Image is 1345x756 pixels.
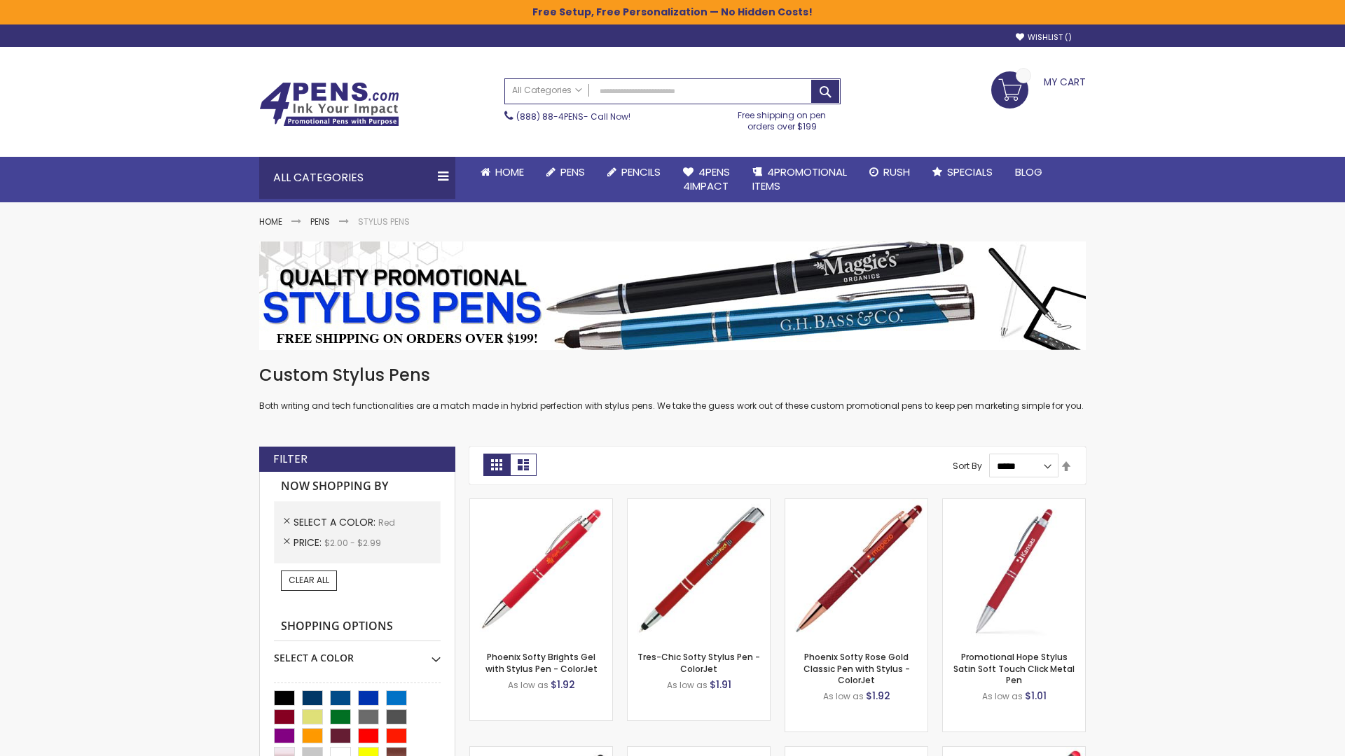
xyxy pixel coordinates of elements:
[516,111,630,122] span: - Call Now!
[512,85,582,96] span: All Categories
[785,499,927,641] img: Phoenix Softy Rose Gold Classic Pen with Stylus - ColorJet-Red
[274,641,441,665] div: Select A Color
[672,157,741,202] a: 4Pens4impact
[324,537,381,549] span: $2.00 - $2.99
[1004,157,1054,188] a: Blog
[294,535,324,549] span: Price
[741,157,858,202] a: 4PROMOTIONALITEMS
[259,216,282,227] a: Home
[628,499,770,641] img: Tres-Chic Softy Stylus Pen - ColorJet-Red
[803,651,910,685] a: Phoenix Softy Rose Gold Classic Pen with Stylus - ColorJet
[883,164,910,179] span: Rush
[483,454,510,476] strong: Grid
[358,216,410,227] strong: Stylus Pens
[259,157,455,199] div: All Categories
[289,574,329,586] span: Clear All
[683,164,730,193] span: 4Pens 4impact
[495,164,524,179] span: Home
[294,515,378,529] span: Select A Color
[710,678,731,692] span: $1.91
[621,164,661,179] span: Pencils
[943,499,1085,641] img: Promotional Hope Stylus Satin Soft Touch Click Metal Pen-Red
[953,651,1075,685] a: Promotional Hope Stylus Satin Soft Touch Click Metal Pen
[470,499,612,641] img: Phoenix Softy Brights Gel with Stylus Pen - ColorJet-Red
[1025,689,1047,703] span: $1.01
[596,157,672,188] a: Pencils
[470,498,612,510] a: Phoenix Softy Brights Gel with Stylus Pen - ColorJet-Red
[551,678,575,692] span: $1.92
[637,651,760,674] a: Tres-Chic Softy Stylus Pen - ColorJet
[259,241,1086,350] img: Stylus Pens
[628,498,770,510] a: Tres-Chic Softy Stylus Pen - ColorJet-Red
[281,570,337,590] a: Clear All
[310,216,330,227] a: Pens
[535,157,596,188] a: Pens
[947,164,993,179] span: Specials
[1015,164,1042,179] span: Blog
[953,460,982,472] label: Sort By
[921,157,1004,188] a: Specials
[1016,32,1072,43] a: Wishlist
[508,679,549,691] span: As low as
[667,679,708,691] span: As low as
[259,364,1086,412] div: Both writing and tech functionalities are a match made in hybrid perfection with stylus pens. We ...
[560,164,585,179] span: Pens
[752,164,847,193] span: 4PROMOTIONAL ITEMS
[274,472,441,501] strong: Now Shopping by
[516,111,584,122] a: (888) 88-4PENS
[943,498,1085,510] a: Promotional Hope Stylus Satin Soft Touch Click Metal Pen-Red
[724,104,841,132] div: Free shipping on pen orders over $199
[259,82,399,127] img: 4Pens Custom Pens and Promotional Products
[866,689,890,703] span: $1.92
[273,451,308,467] strong: Filter
[469,157,535,188] a: Home
[785,498,927,510] a: Phoenix Softy Rose Gold Classic Pen with Stylus - ColorJet-Red
[259,364,1086,386] h1: Custom Stylus Pens
[982,690,1023,702] span: As low as
[378,517,395,528] span: Red
[505,79,589,102] a: All Categories
[823,690,864,702] span: As low as
[485,651,598,674] a: Phoenix Softy Brights Gel with Stylus Pen - ColorJet
[274,612,441,642] strong: Shopping Options
[858,157,921,188] a: Rush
